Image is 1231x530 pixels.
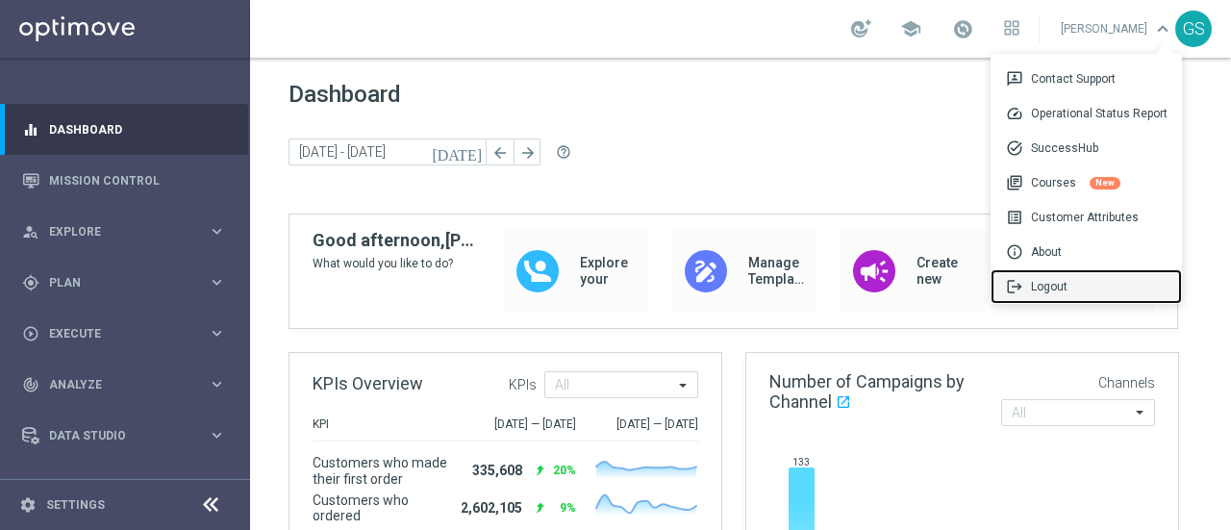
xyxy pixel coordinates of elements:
[22,104,226,155] div: Dashboard
[49,328,208,340] span: Execute
[991,131,1182,165] a: task_altSuccessHub
[19,496,37,514] i: settings
[21,275,227,290] button: gps_fixed Plan keyboard_arrow_right
[49,155,226,206] a: Mission Control
[22,461,226,512] div: Optibot
[21,173,227,189] button: Mission Control
[208,375,226,393] i: keyboard_arrow_right
[21,326,227,341] button: play_circle_outline Execute keyboard_arrow_right
[1006,209,1031,226] span: list_alt
[1006,174,1031,191] span: library_books
[49,379,208,391] span: Analyze
[22,325,208,342] div: Execute
[208,273,226,291] i: keyboard_arrow_right
[46,499,105,511] a: Settings
[22,376,208,393] div: Analyze
[1090,177,1120,189] div: New
[991,200,1182,235] a: list_altCustomer Attributes
[991,269,1182,304] a: logoutLogout
[991,269,1182,304] div: Logout
[49,461,201,512] a: Optibot
[49,226,208,238] span: Explore
[22,274,208,291] div: Plan
[991,235,1182,269] div: About
[22,325,39,342] i: play_circle_outline
[991,96,1182,131] div: Operational Status Report
[1175,11,1212,47] div: GS
[991,62,1182,96] div: Contact Support
[1059,14,1175,43] a: [PERSON_NAME]keyboard_arrow_down 3pContact Support speedOperational Status Report task_altSuccess...
[1006,70,1031,88] span: 3p
[991,62,1182,96] a: 3pContact Support
[991,165,1182,200] div: Courses
[21,122,227,138] button: equalizer Dashboard
[22,427,208,444] div: Data Studio
[49,430,208,442] span: Data Studio
[49,277,208,289] span: Plan
[208,222,226,240] i: keyboard_arrow_right
[22,274,39,291] i: gps_fixed
[49,104,226,155] a: Dashboard
[21,224,227,240] button: person_search Explore keyboard_arrow_right
[991,235,1182,269] a: infoAbout
[1006,105,1031,122] span: speed
[21,377,227,392] button: track_changes Analyze keyboard_arrow_right
[208,324,226,342] i: keyboard_arrow_right
[1152,18,1173,39] span: keyboard_arrow_down
[22,223,208,240] div: Explore
[1006,243,1031,261] span: info
[1006,278,1031,295] span: logout
[22,376,39,393] i: track_changes
[991,165,1182,200] a: library_booksCoursesNew
[22,223,39,240] i: person_search
[991,131,1182,165] div: SuccessHub
[22,478,39,495] i: lightbulb
[21,428,227,443] button: Data Studio keyboard_arrow_right
[991,200,1182,235] div: Customer Attributes
[991,96,1182,131] a: speedOperational Status Report
[208,426,226,444] i: keyboard_arrow_right
[1006,139,1031,157] span: task_alt
[22,155,226,206] div: Mission Control
[22,121,39,139] i: equalizer
[900,18,921,39] span: school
